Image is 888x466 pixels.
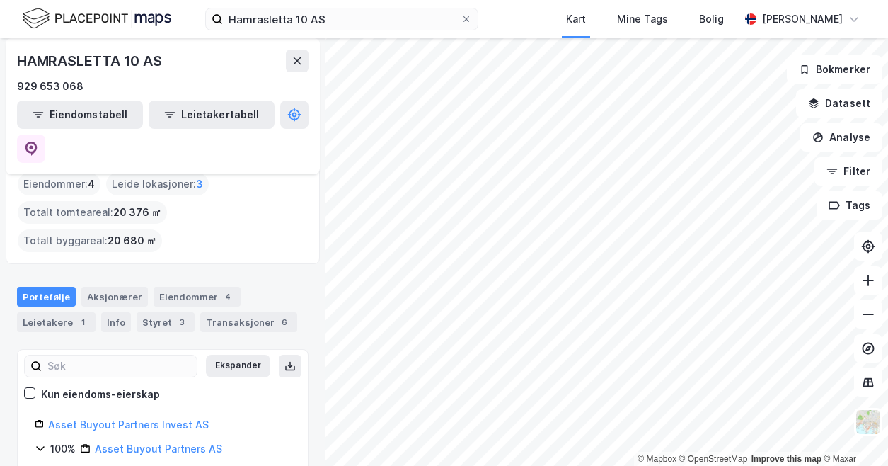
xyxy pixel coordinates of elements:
button: Datasett [796,89,882,118]
button: Bokmerker [787,55,882,84]
div: Eiendommer [154,287,241,307]
button: Ekspander [206,355,270,377]
input: Søk på adresse, matrikkel, gårdeiere, leietakere eller personer [223,8,461,30]
div: Leietakere [17,312,96,332]
div: Aksjonærer [81,287,148,307]
div: [PERSON_NAME] [762,11,843,28]
div: Bolig [699,11,724,28]
div: Kun eiendoms-eierskap [41,386,160,403]
div: 929 653 068 [17,78,83,95]
div: Kart [566,11,586,28]
img: logo.f888ab2527a4732fd821a326f86c7f29.svg [23,6,171,31]
div: 3 [175,315,189,329]
div: Leide lokasjoner : [106,173,209,195]
a: Mapbox [638,454,676,464]
div: Portefølje [17,287,76,307]
button: Leietakertabell [149,101,275,129]
div: 6 [277,315,292,329]
a: Asset Buyout Partners Invest AS [48,419,209,431]
div: 1 [76,315,90,329]
a: OpenStreetMap [679,454,748,464]
span: 20 376 ㎡ [113,204,161,221]
button: Filter [814,157,882,186]
button: Eiendomstabell [17,101,143,129]
div: 4 [221,290,235,304]
div: Transaksjoner [200,312,297,332]
span: 20 680 ㎡ [108,232,156,249]
a: Improve this map [751,454,821,464]
iframe: Chat Widget [817,398,888,466]
button: Analyse [800,123,882,152]
div: 100% [50,441,76,458]
input: Søk [42,356,197,377]
div: Styret [137,312,195,332]
div: Totalt byggareal : [18,229,162,252]
button: Tags [817,191,882,220]
div: Mine Tags [617,11,668,28]
div: Info [101,312,131,332]
span: 3 [196,176,203,193]
div: HAMRASLETTA 10 AS [17,50,165,72]
a: Asset Buyout Partners AS [95,443,222,455]
div: Eiendommer : [18,173,100,195]
div: Totalt tomteareal : [18,201,167,224]
span: 4 [88,176,95,193]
